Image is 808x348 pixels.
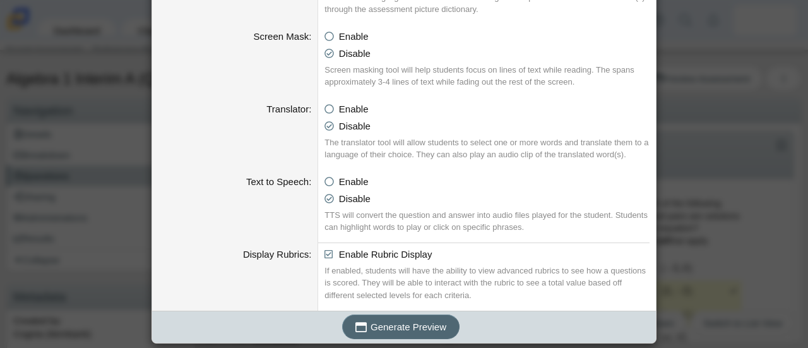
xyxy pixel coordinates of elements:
[324,209,650,234] div: TTS will convert the question and answer into audio files played for the student. Students can hi...
[339,176,369,187] span: Enable
[339,193,371,204] span: Disable
[243,249,311,260] label: Display Rubrics
[266,104,311,114] label: Translator
[342,315,460,339] button: Generate Preview
[324,136,650,161] div: The translator tool will allow students to select one or more words and translate them to a langu...
[324,64,650,88] div: Screen masking tool will help students focus on lines of text while reading. The spans approximat...
[339,249,432,260] span: Enable Rubric Display
[246,176,311,187] label: Text to Speech
[254,31,312,42] label: Screen Mask
[339,48,371,59] span: Disable
[324,265,650,302] div: If enabled, students will have the ability to view advanced rubrics to see how a questions is sco...
[339,31,369,42] span: Enable
[339,121,371,131] span: Disable
[371,321,446,332] span: Generate Preview
[339,104,369,114] span: Enable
